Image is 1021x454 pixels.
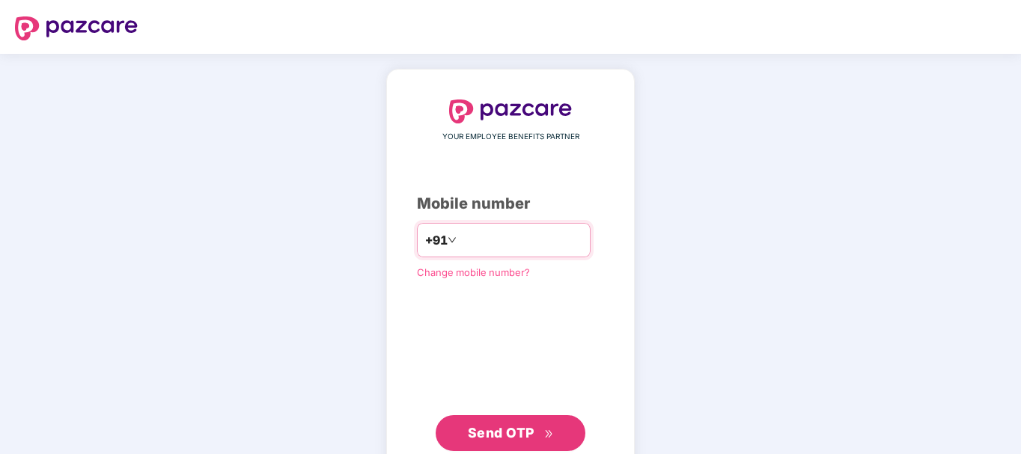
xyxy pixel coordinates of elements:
img: logo [15,16,138,40]
a: Change mobile number? [417,266,530,278]
img: logo [449,99,572,123]
span: +91 [425,231,448,250]
span: down [448,236,457,245]
span: YOUR EMPLOYEE BENEFITS PARTNER [442,131,579,143]
span: double-right [544,429,554,439]
div: Mobile number [417,192,604,215]
button: Send OTPdouble-right [436,415,585,451]
span: Send OTP [468,425,534,441]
